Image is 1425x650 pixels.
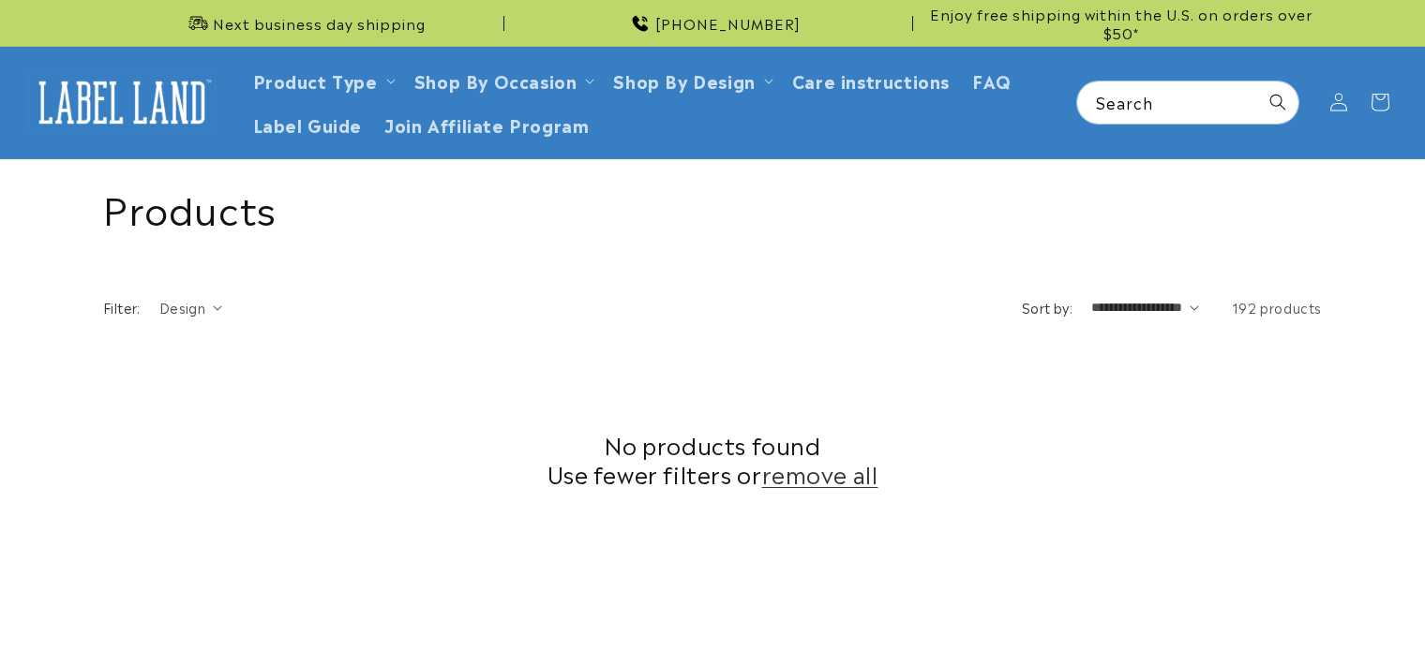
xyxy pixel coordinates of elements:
[921,5,1322,41] span: Enjoy free shipping within the U.S. on orders over $50*
[1031,562,1406,631] iframe: Gorgias Floating Chat
[655,14,801,33] span: [PHONE_NUMBER]
[414,69,577,91] span: Shop By Occasion
[373,102,600,146] a: Join Affiliate Program
[159,298,222,318] summary: Design (0 selected)
[762,459,878,488] a: remove all
[28,73,216,131] img: Label Land
[1022,298,1072,317] label: Sort by:
[22,66,223,139] a: Label Land
[1257,81,1298,123] button: Search
[213,14,426,33] span: Next business day shipping
[253,113,363,135] span: Label Guide
[403,58,603,102] summary: Shop By Occasion
[103,298,141,318] h2: Filter:
[159,298,205,317] span: Design
[242,58,403,102] summary: Product Type
[781,58,961,102] a: Care instructions
[792,69,950,91] span: Care instructions
[384,113,589,135] span: Join Affiliate Program
[961,58,1023,102] a: FAQ
[103,183,1322,231] h1: Products
[602,58,780,102] summary: Shop By Design
[613,67,755,93] a: Shop By Design
[253,67,378,93] a: Product Type
[242,102,374,146] a: Label Guide
[103,430,1322,488] h2: No products found Use fewer filters or
[1232,298,1322,317] span: 192 products
[972,69,1012,91] span: FAQ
